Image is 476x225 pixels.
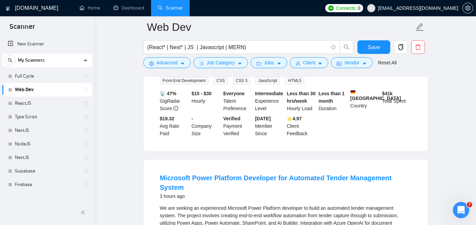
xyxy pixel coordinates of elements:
a: searchScanner [158,5,183,11]
span: holder [83,87,89,93]
button: delete [411,40,425,54]
img: 🇩🇪 [351,90,355,95]
div: Total Spent [381,90,413,112]
span: holder [83,74,89,79]
a: NodeJS [15,137,79,151]
span: holder [83,114,89,120]
input: Scanner name... [147,19,414,36]
img: logo [6,3,11,14]
a: New Scanner [8,37,87,51]
span: caret-down [277,61,282,66]
b: [GEOGRAPHIC_DATA] [350,90,401,101]
span: JavaScript [255,77,280,84]
input: Search Freelance Jobs... [147,43,328,52]
span: caret-down [237,61,242,66]
b: Less than 1 month [318,91,345,104]
b: $15 - $30 [191,91,211,96]
b: 📡 47% [160,91,177,96]
div: Talent Preference [222,90,254,112]
span: info-circle [331,45,336,49]
span: edit [415,23,424,32]
button: idcardVendorcaret-down [331,57,372,68]
span: double-left [81,209,87,216]
span: Connects: [336,4,356,12]
span: holder [83,141,89,147]
a: Web Dev [15,83,79,97]
span: Advanced [157,59,178,66]
span: Front-End Development [160,77,208,84]
b: Less than 30 hrs/week [287,91,316,104]
span: Client [303,59,315,66]
span: holder [83,101,89,106]
a: Firebase [15,178,79,191]
b: Everyone [223,91,245,96]
div: Payment Verified [222,115,254,137]
button: copy [394,40,408,54]
button: folderJobscaret-down [251,57,287,68]
span: caret-down [362,61,367,66]
a: dashboardDashboard [113,5,144,11]
li: New Scanner [2,37,92,51]
div: Hourly [190,90,222,112]
b: $19.32 [160,116,174,121]
div: Client Feedback [286,115,317,137]
b: [DATE] [255,116,271,121]
span: Save [368,43,380,52]
a: Supabase [15,164,79,178]
div: Duration [317,90,349,112]
div: 3 hours ago [160,192,411,200]
a: Reset All [378,59,397,66]
button: Save [357,40,390,54]
span: idcard [337,61,342,66]
li: My Scanners [2,54,92,191]
div: Avg Rate Paid [159,115,190,137]
span: setting [149,61,154,66]
div: Experience Level [254,90,286,112]
span: holder [83,155,89,160]
span: bars [199,61,204,66]
span: CSS 3 [233,77,250,84]
span: copy [394,44,407,50]
a: NextJS [15,124,79,137]
div: GigRadar Score [159,90,190,112]
div: Member Since [254,115,286,137]
span: Jobs [264,59,274,66]
span: folder [256,61,261,66]
span: Scanner [4,22,40,36]
span: caret-down [180,61,185,66]
span: 7 [467,202,472,207]
img: upwork-logo.png [328,5,334,11]
span: CSS [214,77,228,84]
div: Country [349,90,381,112]
div: Hourly Load [286,90,317,112]
span: delete [412,44,425,50]
span: caret-down [318,61,323,66]
span: holder [83,168,89,174]
a: setting [462,5,473,11]
span: info-circle [173,106,178,111]
span: user [369,6,374,11]
span: setting [463,5,473,11]
span: search [340,44,353,50]
button: search [5,55,16,66]
a: Type Script [15,110,79,124]
a: NestJS [15,151,79,164]
span: user [296,61,301,66]
a: ReactJS [15,97,79,110]
iframe: Intercom live chat [453,202,469,218]
b: $ 41k [382,91,393,96]
b: - [191,116,193,121]
button: barsJob Categorycaret-down [193,57,248,68]
b: ⭐️ 4.97 [287,116,302,121]
b: Intermediate [255,91,283,96]
span: holder [83,128,89,133]
span: Job Category [207,59,235,66]
b: Verified [223,116,241,121]
span: My Scanners [18,54,45,67]
div: Company Size [190,115,222,137]
span: HTML5 [285,77,304,84]
a: Microsoft Power Platform Developer for Automated Tender Management System [160,174,392,191]
a: homeHome [80,5,100,11]
button: setting [462,3,473,14]
button: userClientcaret-down [290,57,329,68]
